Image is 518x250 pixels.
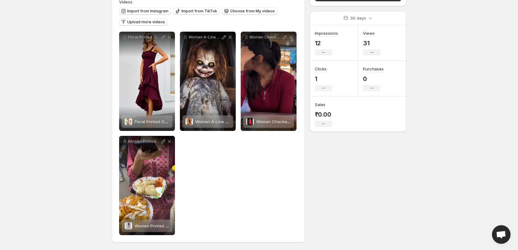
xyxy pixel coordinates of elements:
[127,20,165,25] span: Upload more videos
[350,15,366,21] p: 30 days
[363,66,384,72] h3: Purchases
[119,7,171,15] button: Import from Instagram
[230,9,275,14] span: Choose from My videos
[173,7,220,15] button: Import from TikTok
[222,7,277,15] button: Choose from My videos
[249,35,282,40] p: Women Checked Cotton Fit & Flare Maxi Dresses
[256,119,352,124] span: Women Checked Cotton Fit & Flare Maxi Dresses
[315,30,338,36] h3: Impressions
[119,136,175,235] div: Women Printed A-Line Mini SkirtWomen Printed A-Line Mini SkirtWomen Printed A-Line Mini Skirt
[363,75,384,83] p: 0
[180,32,236,131] div: Women A-Line Mini SkirtWomen A-Line Mini SkirtWomen A-Line Mini Skirt
[315,101,325,108] h3: Sales
[241,32,297,131] div: Women Checked Cotton Fit & Flare Maxi DressesWomen Checked Cotton Fit & Flare Maxi DressesWomen C...
[315,75,332,83] p: 1
[181,9,217,14] span: Import from TikTok
[492,225,511,244] div: Open chat
[315,39,338,47] p: 12
[119,18,167,26] button: Upload more videos
[119,32,175,131] div: Floral Printed Oversized ShirtFloral Printed Oversized Shirt With Palazzos Co-OrdsFloral Printed ...
[135,223,197,228] span: Women Printed A-Line Mini Skirt
[315,111,332,118] p: ₹0.00
[315,66,327,72] h3: Clicks
[127,9,168,14] span: Import from Instagram
[128,139,160,144] p: Women Printed A-Line Mini Skirt
[363,39,380,47] p: 31
[128,35,160,40] p: Floral Printed Oversized Shirt
[135,119,238,124] span: Floral Printed Oversized Shirt With Palazzos Co-Ords
[189,35,221,40] p: Women A-Line Mini Skirt
[363,30,375,36] h3: Views
[195,119,243,124] span: Women A-Line Mini Skirt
